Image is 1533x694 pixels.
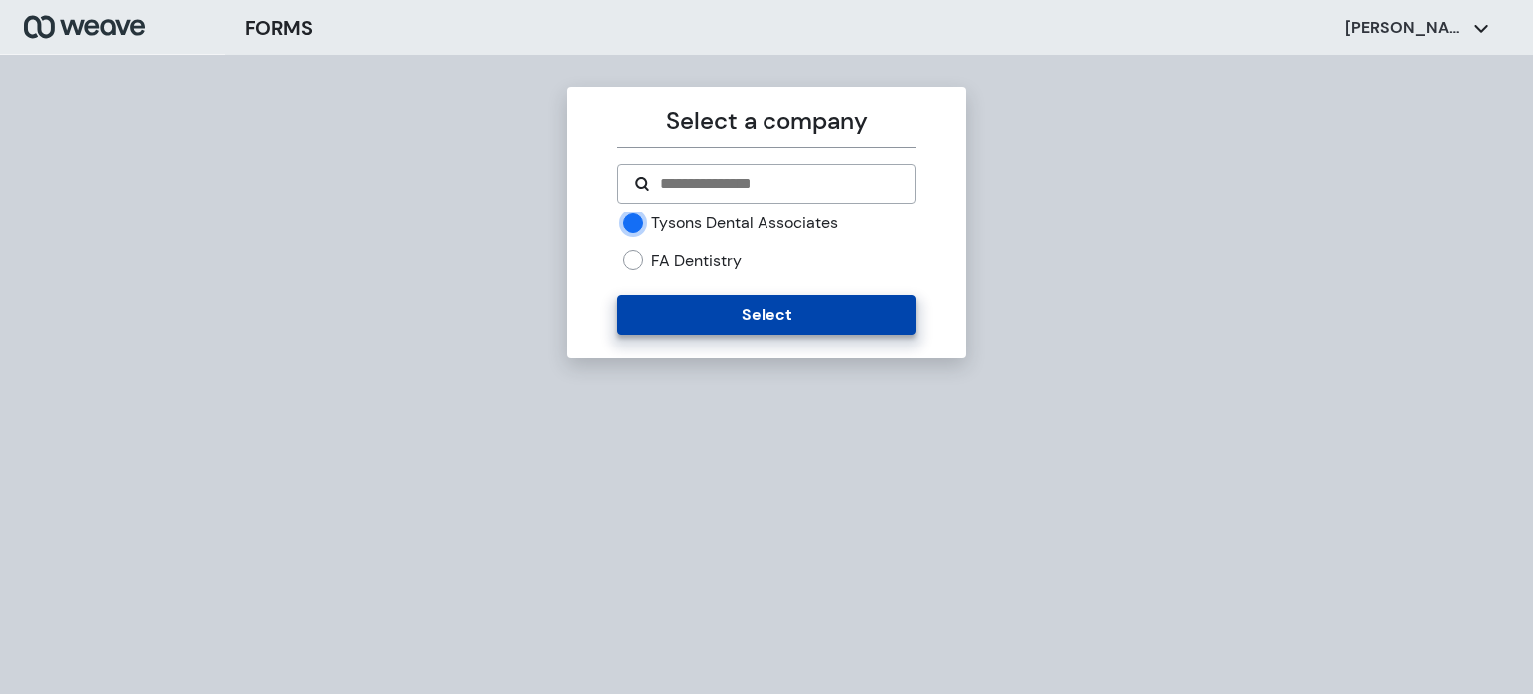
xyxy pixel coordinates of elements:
[617,103,915,139] p: Select a company
[651,212,838,234] label: Tysons Dental Associates
[617,295,915,335] button: Select
[245,13,313,43] h3: FORMS
[651,250,742,272] label: FA Dentistry
[658,172,898,196] input: Search
[1345,17,1465,39] p: [PERSON_NAME]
